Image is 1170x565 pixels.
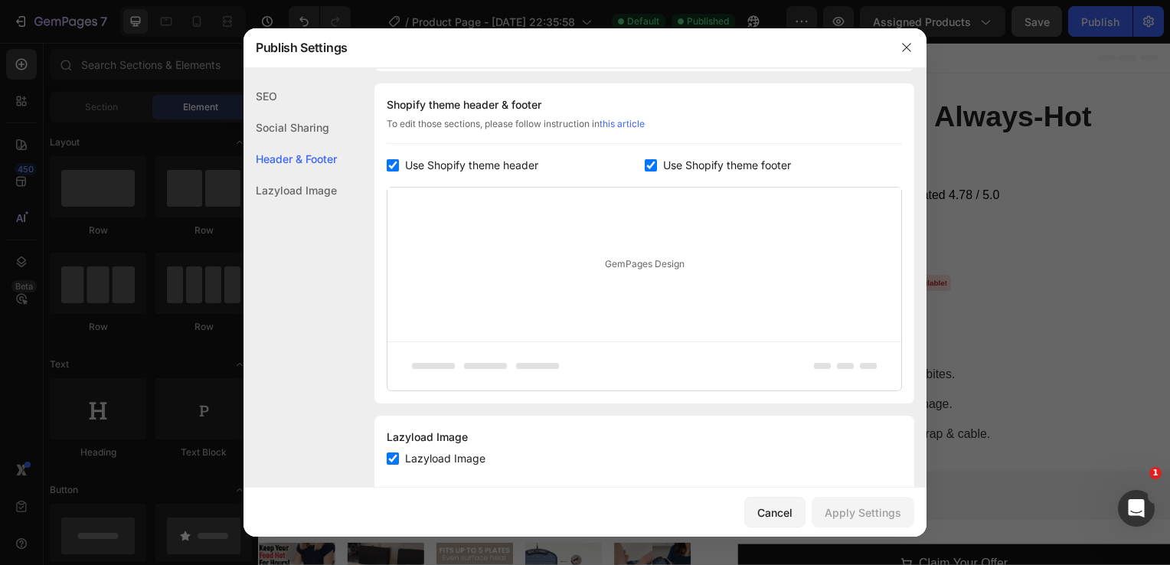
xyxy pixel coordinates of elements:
div: • Extra +30% off [551,192,627,208]
img: KachingBundles.png [502,447,520,465]
div: To edit those sections, please follow instruction in [387,117,902,144]
div: Lazyload Image [243,175,337,206]
span: 8 items left at this price [487,237,584,248]
span: -30% [626,277,668,297]
div: Claim Your Offer [665,514,755,537]
div: Temperature Control: No cold bites. [509,325,702,344]
div: GemPages Design [387,188,901,341]
img: Check Icon [483,385,502,403]
span: Limited stock available! [596,237,694,248]
span: £89.90 [565,279,616,296]
div: Apply Settings [825,505,901,521]
button: Kaching Bundles [489,438,625,475]
div: Social Sharing [243,112,337,143]
div: Header & Footer [243,143,337,175]
button: Claim Your Offer&nbsp; [483,505,919,546]
button: Apply Settings [812,497,914,527]
span: Use Shopify theme header [405,156,538,175]
div: Cancel [757,505,793,521]
iframe: Intercom live chat [1118,490,1155,527]
del: £129.90 [483,277,555,297]
div: Publish Settings [243,28,887,67]
a: this article [600,118,645,129]
img: Check Icon [483,325,502,344]
div: Super [483,191,547,210]
h2: Platefule |The Always-Hot Food Mat [483,56,919,129]
button: Cancel [744,497,806,527]
div: Lazyload Image [387,428,902,446]
div: Countertop Safe: No heat damage. [509,355,699,374]
span: Use Shopify theme footer [663,156,791,175]
span: Lazyload Image [405,449,485,468]
div: Shopify theme header & footer [387,96,902,114]
p: (+1298 reviews) [564,142,652,165]
div: Kaching Bundles [532,447,613,463]
span: Deals [516,194,544,206]
span: 1 [1149,467,1162,479]
img: Check Icon [483,355,502,374]
div: SEO [243,80,337,112]
span: Rated 4.78 / 5.0 [659,147,747,160]
div: Complete Kit: Includes bag, strap & cable. [509,385,737,403]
